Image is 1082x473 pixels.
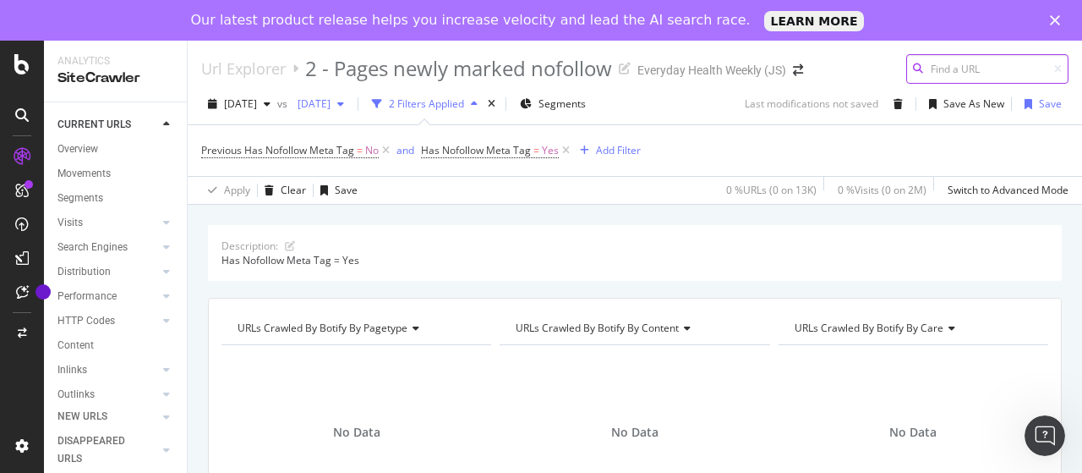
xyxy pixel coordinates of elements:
a: Inlinks [57,361,158,379]
button: Save [1018,91,1062,118]
span: URLs Crawled By Botify By pagetype [238,321,407,335]
h4: URLs Crawled By Botify By care [791,315,1033,342]
div: Last modifications not saved [745,96,878,111]
span: No Data [611,424,658,441]
div: times [484,96,499,113]
div: Search Engines [57,239,128,256]
span: = [533,143,539,157]
div: CURRENT URLS [57,116,131,134]
div: Has Nofollow Meta Tag = Yes [221,253,1048,267]
button: 2 Filters Applied [365,91,484,118]
div: 2 Filters Applied [389,96,464,111]
div: Segments [57,190,103,207]
a: CURRENT URLS [57,116,158,134]
a: Outlinks [57,386,158,404]
div: Apply [224,183,250,197]
button: Save [314,177,358,204]
div: Overview [57,140,98,158]
div: Switch to Advanced Mode [948,183,1068,197]
a: Visits [57,214,158,232]
iframe: Intercom live chat [1025,415,1065,456]
a: NEW URLS [57,408,158,426]
span: No Data [333,424,380,441]
button: [DATE] [291,91,351,118]
div: Movements [57,165,111,183]
span: Has Nofollow Meta Tag [421,143,531,157]
span: Previous Has Nofollow Meta Tag [201,143,354,157]
div: Save As New [943,96,1004,111]
button: [DATE] [201,91,277,118]
a: LEARN MORE [764,11,865,31]
div: arrow-right-arrow-left [793,64,803,76]
a: Performance [57,288,158,305]
button: Segments [513,91,593,118]
button: Save As New [922,91,1004,118]
h4: URLs Crawled By Botify By pagetype [234,315,476,342]
button: and [396,142,414,158]
div: Inlinks [57,361,87,379]
span: URLs Crawled By Botify By content [516,321,679,335]
div: Outlinks [57,386,95,404]
button: Add Filter [573,140,641,161]
div: HTTP Codes [57,312,115,330]
span: URLs Crawled By Botify By care [795,321,943,335]
div: NEW URLS [57,408,107,426]
div: Content [57,337,94,355]
a: HTTP Codes [57,312,158,330]
div: Close [1050,15,1067,25]
div: SiteCrawler [57,69,173,88]
div: 2 - Pages newly marked nofollow [305,54,612,83]
span: Yes [542,139,559,162]
div: Our latest product release helps you increase velocity and lead the AI search race. [191,12,751,29]
a: Movements [57,165,175,183]
div: Analytics [57,54,173,69]
a: Search Engines [57,239,158,256]
span: vs [277,96,291,111]
a: Segments [57,190,175,207]
div: Description: [221,239,278,253]
div: Distribution [57,263,111,281]
input: Find a URL [906,54,1068,84]
span: Segments [538,96,586,111]
div: Visits [57,214,83,232]
h4: URLs Crawled By Botify By content [512,315,754,342]
div: Tooltip anchor [36,284,51,300]
div: DISAPPEARED URLS [57,432,143,468]
div: 0 % URLs ( 0 on 13K ) [726,183,817,197]
span: 2025 Aug. 10th [224,96,257,111]
span: No Data [889,424,937,441]
div: Save [335,183,358,197]
button: Switch to Advanced Mode [941,177,1068,204]
button: Clear [258,177,306,204]
div: 0 % Visits ( 0 on 2M ) [838,183,926,197]
a: Url Explorer [201,59,286,78]
span: 2025 Jul. 27th [291,96,331,111]
span: No [365,139,379,162]
div: Save [1039,96,1062,111]
div: Performance [57,288,117,305]
div: Clear [281,183,306,197]
button: Apply [201,177,250,204]
div: Add Filter [596,143,641,157]
a: Distribution [57,263,158,281]
a: Overview [57,140,175,158]
div: and [396,143,414,157]
div: Everyday Health Weekly (JS) [637,62,786,79]
a: Content [57,337,175,355]
span: = [357,143,363,157]
a: DISAPPEARED URLS [57,432,158,468]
